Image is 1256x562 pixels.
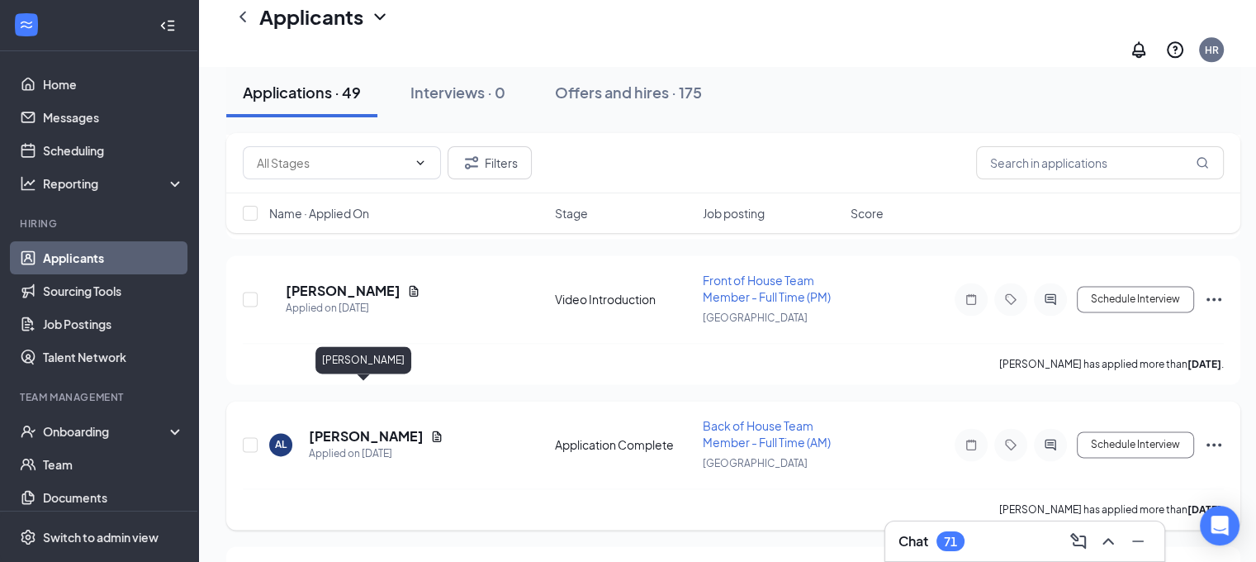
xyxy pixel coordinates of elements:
svg: Ellipses [1204,289,1224,309]
button: Schedule Interview [1077,286,1194,312]
input: All Stages [257,154,407,172]
svg: ActiveChat [1040,293,1060,306]
a: Home [43,68,184,101]
span: [GEOGRAPHIC_DATA] [703,457,808,469]
span: Back of House Team Member - Full Time (AM) [703,418,831,450]
div: Applied on [DATE] [309,445,443,462]
h3: Chat [898,532,928,550]
h5: [PERSON_NAME] [286,282,400,300]
button: ChevronUp [1095,528,1121,555]
a: Messages [43,101,184,134]
svg: Document [407,284,420,298]
h5: [PERSON_NAME] [309,427,424,445]
svg: Collapse [159,17,176,34]
svg: Settings [20,529,36,545]
svg: ActiveChat [1040,438,1060,451]
a: Job Postings [43,307,184,341]
svg: Note [961,438,981,451]
svg: ChevronDown [370,7,390,26]
svg: MagnifyingGlass [1196,156,1209,169]
input: Search in applications [976,146,1224,179]
svg: Filter [462,153,481,173]
a: Scheduling [43,134,184,167]
svg: QuestionInfo [1165,40,1185,60]
div: AL [275,437,287,451]
svg: Analysis [20,175,36,192]
div: Reporting [43,175,185,192]
svg: ChevronDown [414,156,427,169]
svg: WorkstreamLogo [18,17,35,33]
span: [GEOGRAPHIC_DATA] [703,312,808,324]
div: Interviews · 0 [410,82,505,102]
svg: ChevronUp [1098,531,1118,551]
svg: ComposeMessage [1069,531,1088,551]
div: Video Introduction [555,291,693,307]
svg: Note [961,293,981,306]
b: [DATE] [1187,503,1221,516]
svg: UserCheck [20,423,36,440]
div: Applications · 49 [243,82,361,102]
span: Stage [555,205,588,221]
svg: Tag [1001,438,1021,451]
p: [PERSON_NAME] has applied more than . [999,357,1224,371]
div: 71 [944,535,957,549]
span: Name · Applied On [269,205,369,221]
button: Minimize [1125,528,1151,555]
svg: ChevronLeft [233,7,253,26]
div: Applied on [DATE] [286,300,420,317]
div: HR [1205,43,1219,57]
a: Applicants [43,241,184,274]
svg: Ellipses [1204,435,1224,455]
p: [PERSON_NAME] has applied more than . [999,502,1224,517]
b: [DATE] [1187,358,1221,370]
div: Offers and hires · 175 [555,82,702,102]
svg: Notifications [1129,40,1149,60]
a: Team [43,448,184,481]
div: Team Management [20,390,181,404]
svg: Document [430,430,443,443]
span: Job posting [703,205,765,221]
svg: Minimize [1128,531,1148,551]
div: Open Intercom Messenger [1200,506,1239,545]
div: Switch to admin view [43,529,159,545]
button: ComposeMessage [1065,528,1092,555]
div: [PERSON_NAME] [315,346,411,374]
button: Filter Filters [448,146,532,179]
div: Onboarding [43,423,170,440]
button: Schedule Interview [1077,431,1194,458]
div: Application Complete [555,436,693,453]
span: Score [851,205,884,221]
div: Hiring [20,217,181,231]
h1: Applicants [259,2,363,31]
span: Front of House Team Member - Full Time (PM) [703,273,831,304]
a: Sourcing Tools [43,274,184,307]
a: Documents [43,481,184,514]
a: Talent Network [43,341,184,374]
svg: Tag [1001,293,1021,306]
